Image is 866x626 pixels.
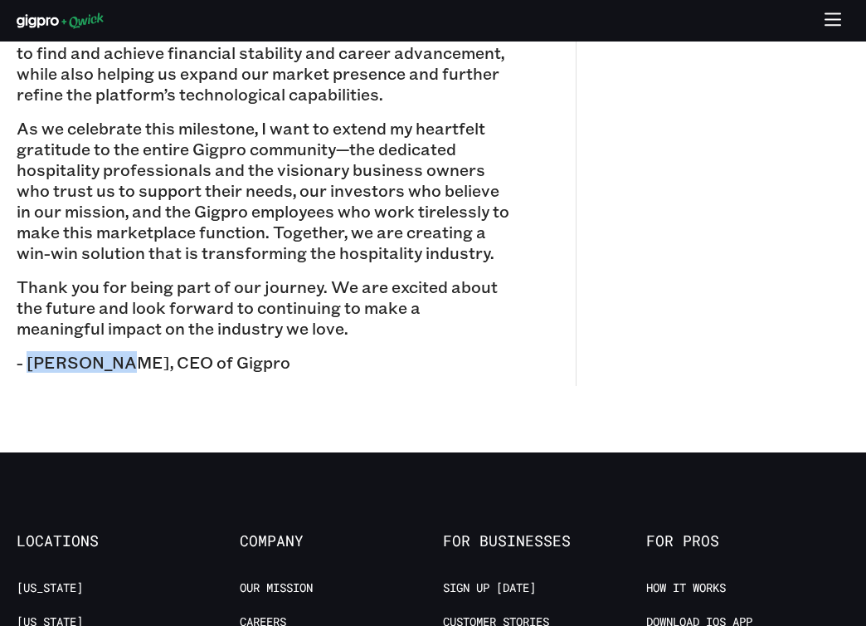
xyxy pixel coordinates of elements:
[17,352,509,373] p: - [PERSON_NAME], CEO of Gigpro
[443,580,536,596] a: Sign up [DATE]
[443,532,646,550] span: For Businesses
[646,532,849,550] span: For Pros
[17,118,509,263] p: As we celebrate this milestone, I want to extend my heartfelt gratitude to the entire Gigpro comm...
[17,532,220,550] span: Locations
[646,580,726,596] a: How it Works
[17,276,509,339] p: Thank you for being part of our journey. We are excited about the future and look forward to cont...
[17,1,509,105] p: The infusion of capital from our Series A funding will allow us to create even more opportunities...
[240,532,443,550] span: Company
[17,580,83,596] a: [US_STATE]
[240,580,313,596] a: Our Mission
